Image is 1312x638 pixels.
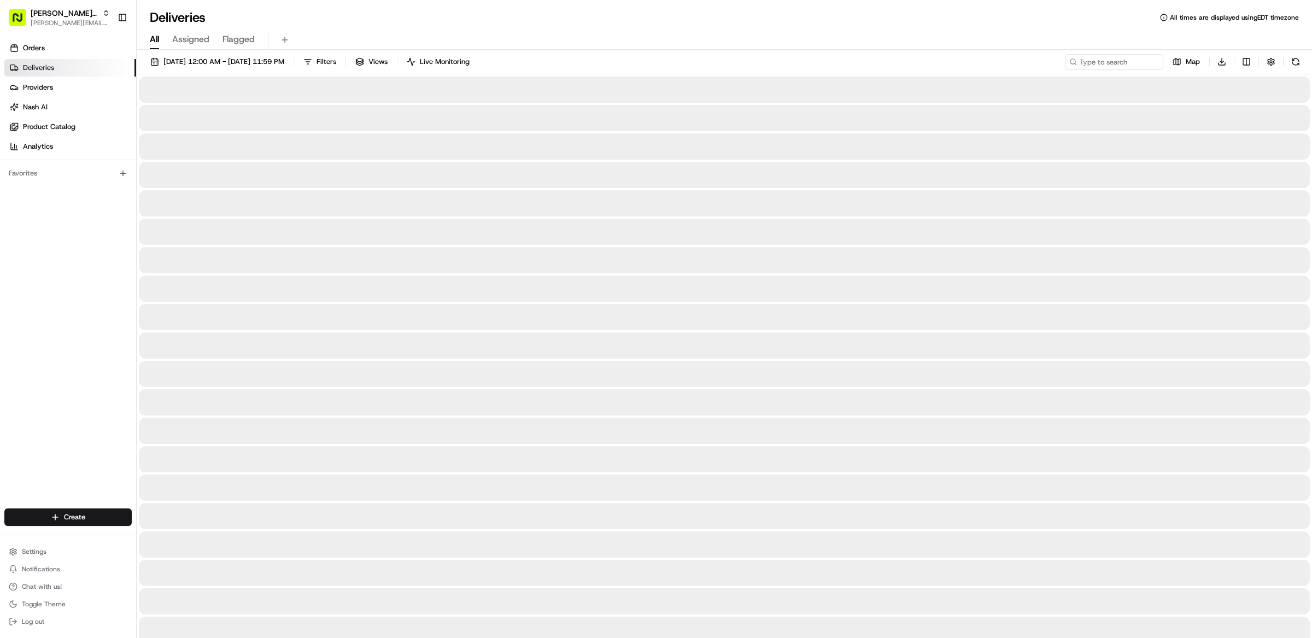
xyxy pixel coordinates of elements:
[4,4,113,31] button: [PERSON_NAME]'s Kitchen[PERSON_NAME][EMAIL_ADDRESS][DOMAIN_NAME]
[368,57,388,67] span: Views
[22,582,62,591] span: Chat with us!
[4,544,132,559] button: Settings
[64,512,85,522] span: Create
[23,142,53,151] span: Analytics
[23,102,48,112] span: Nash AI
[4,79,136,96] a: Providers
[402,54,475,69] button: Live Monitoring
[31,8,98,19] button: [PERSON_NAME]'s Kitchen
[4,579,132,594] button: Chat with us!
[172,33,209,46] span: Assigned
[163,57,284,67] span: [DATE] 12:00 AM - [DATE] 11:59 PM
[22,547,46,556] span: Settings
[317,57,336,67] span: Filters
[4,508,132,526] button: Create
[23,83,53,92] span: Providers
[1288,54,1303,69] button: Refresh
[4,118,136,136] a: Product Catalog
[23,63,54,73] span: Deliveries
[1170,13,1299,22] span: All times are displayed using EDT timezone
[4,614,132,629] button: Log out
[1168,54,1205,69] button: Map
[4,98,136,116] a: Nash AI
[420,57,470,67] span: Live Monitoring
[22,565,60,573] span: Notifications
[4,561,132,577] button: Notifications
[23,122,75,132] span: Product Catalog
[4,165,132,182] div: Favorites
[298,54,341,69] button: Filters
[145,54,289,69] button: [DATE] 12:00 AM - [DATE] 11:59 PM
[4,59,136,77] a: Deliveries
[4,138,136,155] a: Analytics
[222,33,255,46] span: Flagged
[4,39,136,57] a: Orders
[150,33,159,46] span: All
[1065,54,1163,69] input: Type to search
[22,600,66,608] span: Toggle Theme
[31,19,110,27] button: [PERSON_NAME][EMAIL_ADDRESS][DOMAIN_NAME]
[150,9,206,26] h1: Deliveries
[22,617,44,626] span: Log out
[1186,57,1200,67] span: Map
[23,43,45,53] span: Orders
[4,596,132,612] button: Toggle Theme
[350,54,393,69] button: Views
